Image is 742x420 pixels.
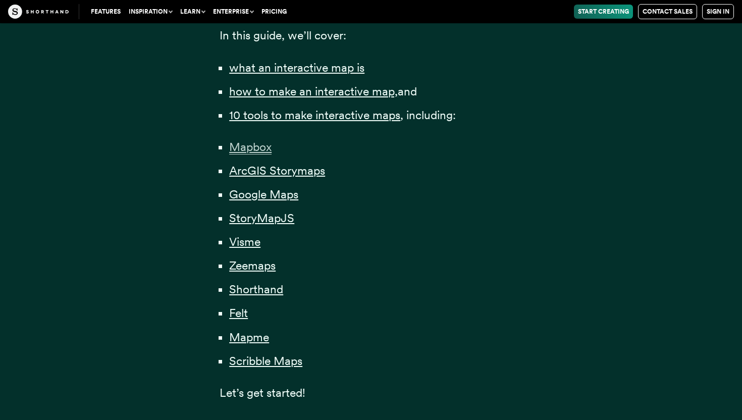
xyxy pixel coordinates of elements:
span: , including: [400,108,456,122]
a: Zeemaps [229,258,276,273]
a: 10 tools to make interactive maps [229,108,400,122]
a: Google Maps [229,187,298,201]
span: and [398,84,417,98]
button: Learn [176,5,209,19]
a: Mapbox [229,140,272,154]
img: The Craft [8,5,69,19]
a: what an interactive map is [229,61,364,75]
a: Contact Sales [638,4,697,19]
a: Visme [229,235,260,249]
a: Start Creating [574,5,633,19]
span: Let’s get started! [220,386,305,400]
a: ArcGIS Storymaps [229,164,325,178]
a: Felt [229,306,248,320]
a: Sign in [702,4,734,19]
span: Mapbox [229,140,272,154]
a: StoryMapJS [229,211,294,225]
a: Scribble Maps [229,354,302,368]
button: Enterprise [209,5,257,19]
button: Inspiration [125,5,176,19]
a: Shorthand [229,282,283,296]
a: Pricing [257,5,291,19]
a: Mapme [229,330,269,344]
span: In this guide, we’ll cover: [220,28,346,42]
a: how to make an interactive map, [229,84,398,98]
a: Features [87,5,125,19]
